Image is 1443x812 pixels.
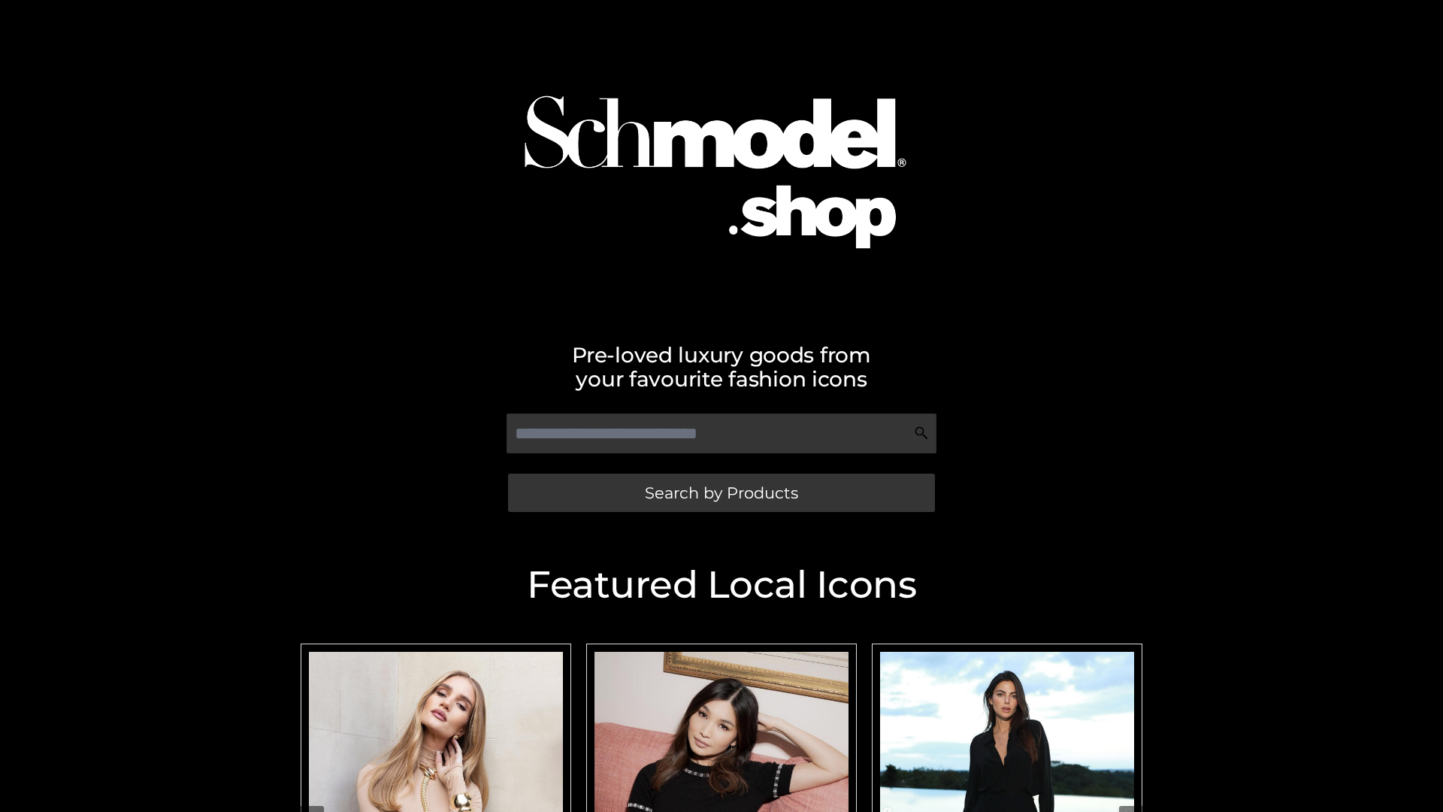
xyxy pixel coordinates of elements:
img: Search Icon [914,426,929,441]
span: Search by Products [645,485,798,501]
a: Search by Products [508,474,935,512]
h2: Featured Local Icons​ [293,566,1150,604]
h2: Pre-loved luxury goods from your favourite fashion icons [293,343,1150,391]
